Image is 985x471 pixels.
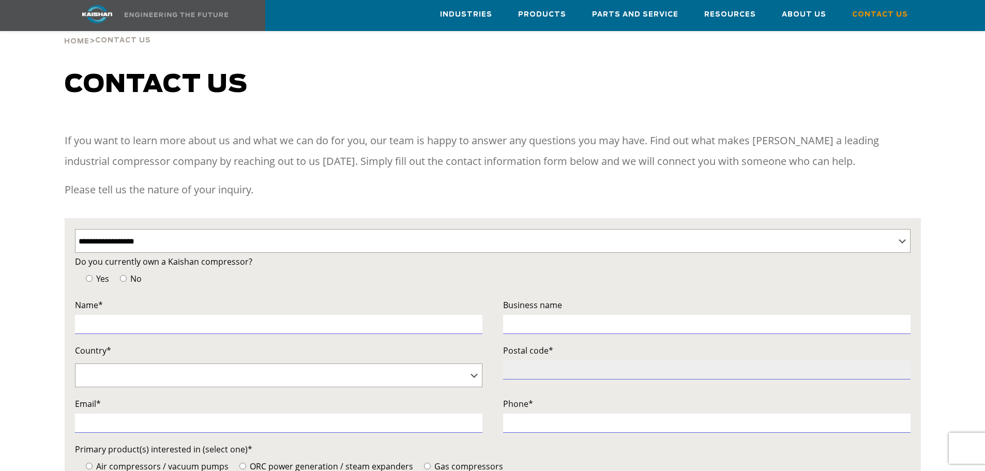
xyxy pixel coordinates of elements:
[852,9,908,21] span: Contact Us
[75,298,482,312] label: Name*
[58,5,136,23] img: kaishan logo
[424,463,431,469] input: Gas compressors
[518,1,566,28] a: Products
[75,343,482,358] label: Country*
[75,397,482,411] label: Email*
[852,1,908,28] a: Contact Us
[64,38,89,45] span: Home
[503,343,911,358] label: Postal code*
[440,1,492,28] a: Industries
[65,179,921,200] p: Please tell us the nature of your inquiry.
[125,12,228,17] img: Engineering the future
[65,130,921,172] p: If you want to learn more about us and what we can do for you, our team is happy to answer any qu...
[86,275,93,282] input: Yes
[704,1,756,28] a: Resources
[704,9,756,21] span: Resources
[239,463,246,469] input: ORC power generation / steam expanders
[75,442,911,457] label: Primary product(s) interested in (select one)*
[65,72,248,97] span: Contact us
[75,254,911,269] label: Do you currently own a Kaishan compressor?
[592,9,678,21] span: Parts and Service
[64,36,89,45] a: Home
[592,1,678,28] a: Parts and Service
[440,9,492,21] span: Industries
[94,273,109,284] span: Yes
[503,298,911,312] label: Business name
[120,275,127,282] input: No
[503,397,911,411] label: Phone*
[95,37,151,44] span: Contact Us
[128,273,142,284] span: No
[782,1,826,28] a: About Us
[782,9,826,21] span: About Us
[86,463,93,469] input: Air compressors / vacuum pumps
[518,9,566,21] span: Products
